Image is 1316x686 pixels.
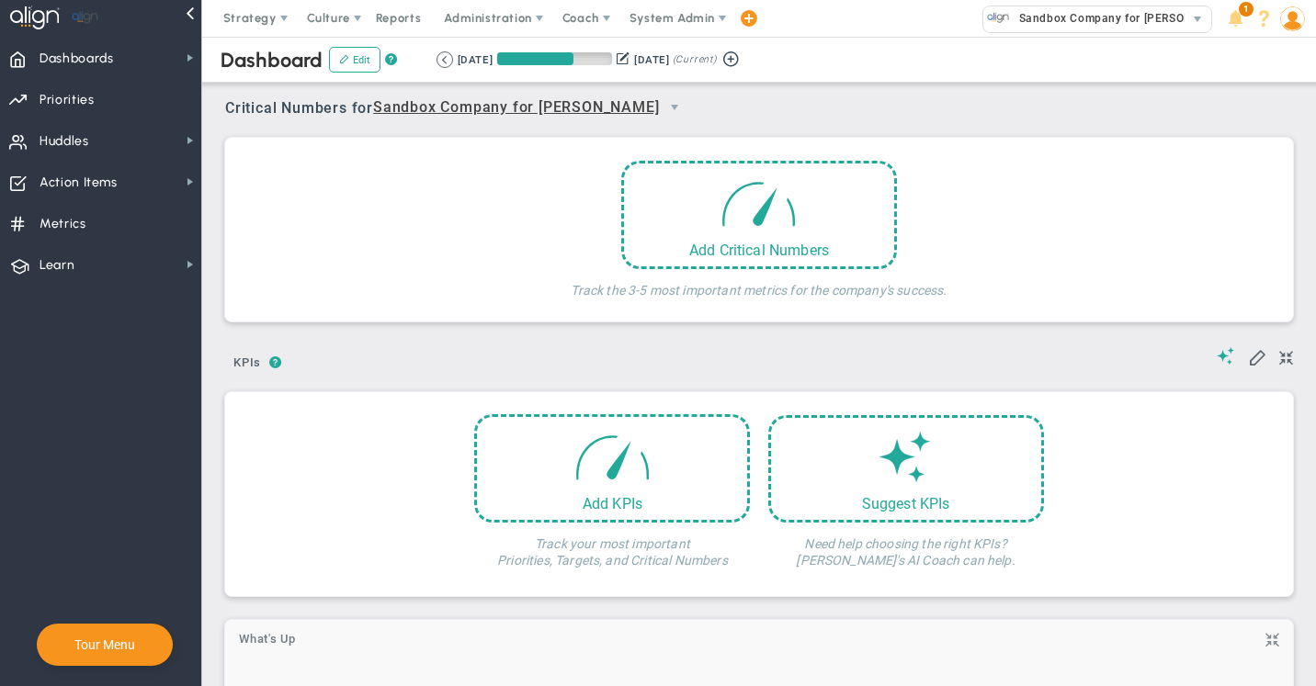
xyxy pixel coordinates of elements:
img: 33517.Company.photo [987,6,1010,29]
div: Period Progress: 66% Day 60 of 90 with 30 remaining. [497,52,612,65]
button: Tour Menu [69,636,141,653]
h4: Need help choosing the right KPIs? [PERSON_NAME]'s AI Coach can help. [768,523,1044,568]
h4: Track the 3-5 most important metrics for the company's success. [571,269,947,298]
span: Administration [444,11,531,25]
span: Sandbox Company for [PERSON_NAME] [1010,6,1235,30]
span: KPIs [225,348,269,377]
div: [DATE] [634,51,669,68]
span: Coach [562,11,599,25]
span: Action Items [40,163,118,202]
img: 50249.Person.photo [1280,6,1305,31]
div: Add Critical Numbers [624,242,894,259]
span: Dashboard [221,48,323,73]
button: Go to previous period [437,51,453,68]
span: Sandbox Company for [PERSON_NAME] [373,96,659,119]
span: Priorities [40,81,95,119]
span: Huddles [40,122,89,161]
span: Suggestions (AI Feature) [1217,347,1235,365]
button: Edit [329,47,380,73]
span: 1 [1239,2,1254,17]
span: (Current) [673,51,717,68]
span: Culture [307,11,350,25]
span: select [659,92,690,123]
span: Critical Numbers for [225,92,695,126]
span: Dashboards [40,39,114,78]
span: Strategy [223,11,277,25]
span: Metrics [40,205,86,243]
span: select [1185,6,1211,32]
h4: Track your most important Priorities, Targets, and Critical Numbers [474,523,750,568]
div: Suggest KPIs [771,495,1041,512]
span: System Admin [630,11,715,25]
span: Edit My KPIs [1248,347,1266,365]
button: KPIs [225,348,269,380]
div: [DATE] [458,51,493,68]
span: Learn [40,246,74,285]
div: Add KPIs [477,495,747,512]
